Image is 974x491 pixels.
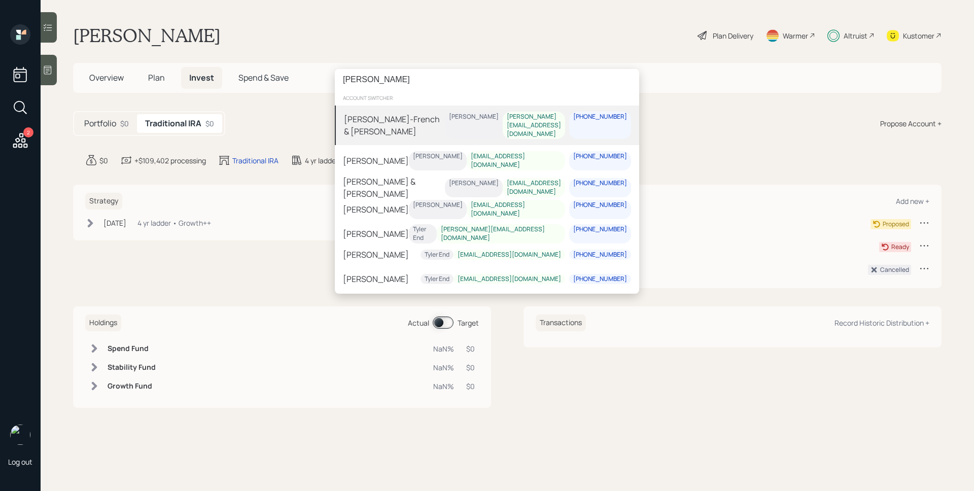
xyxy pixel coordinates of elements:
[343,227,409,239] div: [PERSON_NAME]
[471,201,561,218] div: [EMAIL_ADDRESS][DOMAIN_NAME]
[441,225,561,242] div: [PERSON_NAME][EMAIL_ADDRESS][DOMAIN_NAME]
[425,274,449,283] div: Tyler End
[413,201,463,209] div: [PERSON_NAME]
[449,179,499,188] div: [PERSON_NAME]
[343,176,445,200] div: [PERSON_NAME] & [PERSON_NAME]
[573,201,627,209] div: [PHONE_NUMBER]
[458,274,561,283] div: [EMAIL_ADDRESS][DOMAIN_NAME]
[573,250,627,259] div: [PHONE_NUMBER]
[343,154,409,166] div: [PERSON_NAME]
[573,179,627,188] div: [PHONE_NUMBER]
[413,152,463,161] div: [PERSON_NAME]
[343,249,409,261] div: [PERSON_NAME]
[335,90,639,106] div: account switcher
[449,113,499,121] div: [PERSON_NAME]
[458,250,561,259] div: [EMAIL_ADDRESS][DOMAIN_NAME]
[413,225,433,242] div: Tyler End
[507,179,561,196] div: [EMAIL_ADDRESS][DOMAIN_NAME]
[507,113,561,138] div: [PERSON_NAME][EMAIL_ADDRESS][DOMAIN_NAME]
[344,113,445,137] div: [PERSON_NAME]-French & [PERSON_NAME]
[425,250,449,259] div: Tyler End
[343,203,409,215] div: [PERSON_NAME]
[573,225,627,234] div: [PHONE_NUMBER]
[343,273,409,285] div: [PERSON_NAME]
[573,152,627,161] div: [PHONE_NUMBER]
[573,274,627,283] div: [PHONE_NUMBER]
[471,152,561,169] div: [EMAIL_ADDRESS][DOMAIN_NAME]
[335,69,639,90] input: Type a command or search…
[573,113,627,121] div: [PHONE_NUMBER]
